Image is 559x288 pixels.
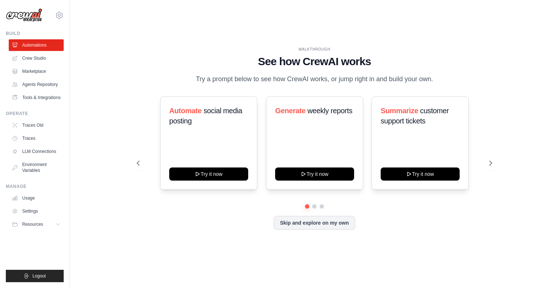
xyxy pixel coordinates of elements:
a: Usage [9,192,64,204]
p: Try a prompt below to see how CrewAI works, or jump right in and build your own. [192,74,437,84]
a: Tools & Integrations [9,92,64,103]
span: Logout [32,273,46,279]
a: Traces [9,133,64,144]
span: weekly reports [307,107,352,115]
div: WALKTHROUGH [137,47,492,52]
a: LLM Connections [9,146,64,157]
button: Skip and explore on my own [274,216,355,230]
div: Manage [6,184,64,189]
span: Summarize [381,107,418,115]
span: social media posting [169,107,242,125]
a: Marketplace [9,66,64,77]
button: Try it now [381,167,460,181]
span: Automate [169,107,202,115]
span: customer support tickets [381,107,449,125]
a: Agents Repository [9,79,64,90]
h1: See how CrewAI works [137,55,492,68]
a: Automations [9,39,64,51]
div: Operate [6,111,64,117]
span: Generate [275,107,306,115]
button: Try it now [275,167,354,181]
a: Environment Variables [9,159,64,176]
span: Resources [22,221,43,227]
a: Traces Old [9,119,64,131]
button: Logout [6,270,64,282]
img: Logo [6,8,42,22]
button: Resources [9,218,64,230]
button: Try it now [169,167,248,181]
a: Settings [9,205,64,217]
div: Build [6,31,64,36]
a: Crew Studio [9,52,64,64]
